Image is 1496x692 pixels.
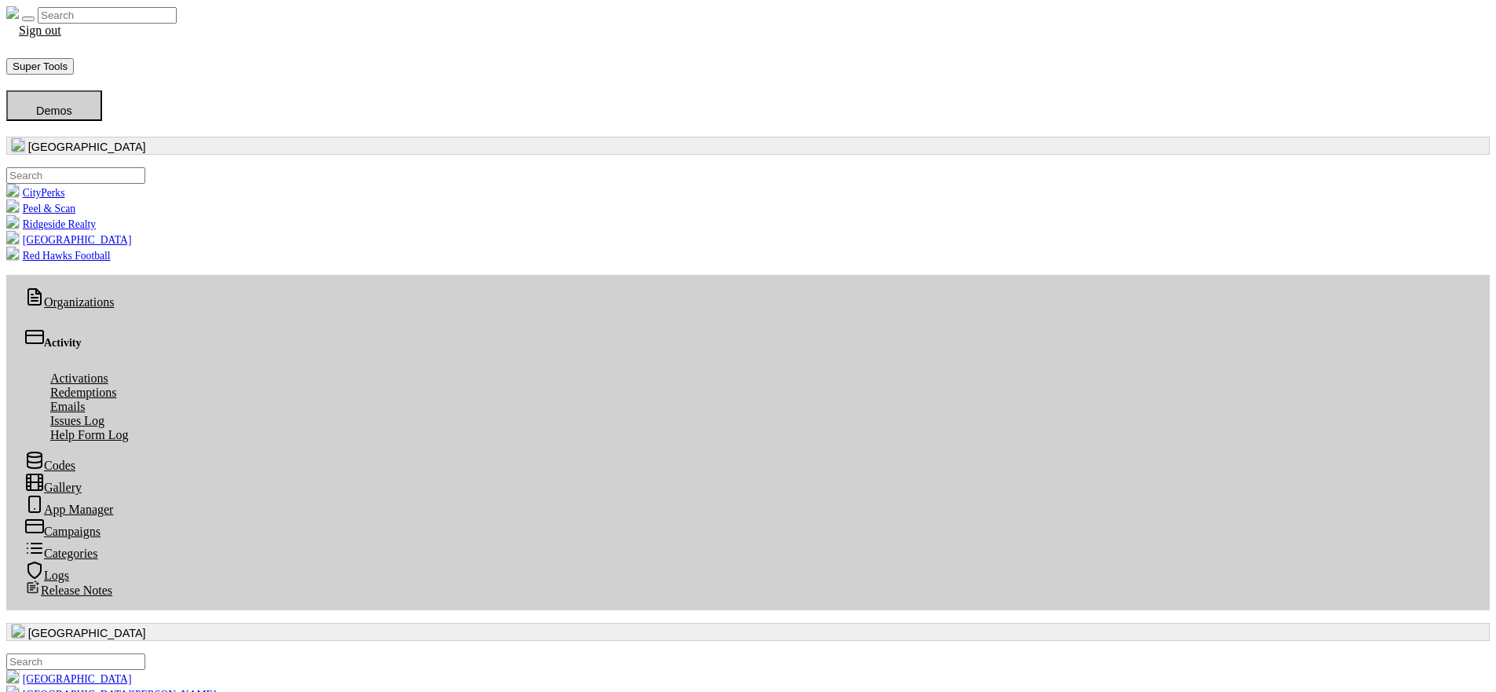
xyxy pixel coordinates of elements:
[6,247,19,259] img: B4TTOcektNnJKTnx2IcbGdeHDbTXjfJiwl6FNTjm.png
[6,250,111,262] a: Red Hawks Football
[6,167,1490,262] ul: [GEOGRAPHIC_DATA]
[6,215,19,228] img: mqtmdW2lgt3F7IVbFvpqGuNrUBzchY4PLaWToHMU.png
[12,138,24,151] img: 0SBPtshqTvrgEtdEgrWk70gKnUHZpYRm94MZ5hDb.png
[6,234,131,246] a: [GEOGRAPHIC_DATA]
[6,90,102,121] button: Demos
[13,293,126,311] a: Organizations
[6,21,74,39] a: Sign out
[13,456,88,474] a: Codes
[6,623,1490,641] button: [GEOGRAPHIC_DATA]
[6,6,19,19] img: real_perks_logo-01.svg
[13,581,125,599] a: Release Notes
[13,522,113,540] a: Campaigns
[6,184,19,196] img: KU1gjHo6iQoewuS2EEpjC7SefdV31G12oQhDVBj4.png
[22,16,35,21] button: Toggle navigation
[38,412,117,430] a: Issues Log
[6,231,19,243] img: LcHXC8OmAasj0nmL6Id6sMYcOaX2uzQAQ5e8h748.png
[6,203,75,214] a: Peel & Scan
[38,426,141,444] a: Help Form Log
[6,670,19,683] img: 0SBPtshqTvrgEtdEgrWk70gKnUHZpYRm94MZ5hDb.png
[13,544,110,562] a: Categories
[13,500,126,518] a: App Manager
[12,624,24,637] img: 0SBPtshqTvrgEtdEgrWk70gKnUHZpYRm94MZ5hDb.png
[38,369,121,387] a: Activations
[6,218,96,230] a: Ridgeside Realty
[38,383,129,401] a: Redemptions
[6,673,131,685] a: [GEOGRAPHIC_DATA]
[6,167,145,184] input: .form-control-sm
[13,478,94,496] a: Gallery
[38,7,177,24] input: Search
[13,566,82,584] a: Logs
[6,187,64,199] a: CityPerks
[6,200,19,212] img: xEJfzBn14Gqk52WXYUPJGPZZY80lB8Gpb3Y1ccPk.png
[38,397,97,416] a: Emails
[6,58,74,75] button: Super Tools
[6,654,145,670] input: .form-control-sm
[6,137,1490,155] button: [GEOGRAPHIC_DATA]
[25,328,1471,350] div: Activity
